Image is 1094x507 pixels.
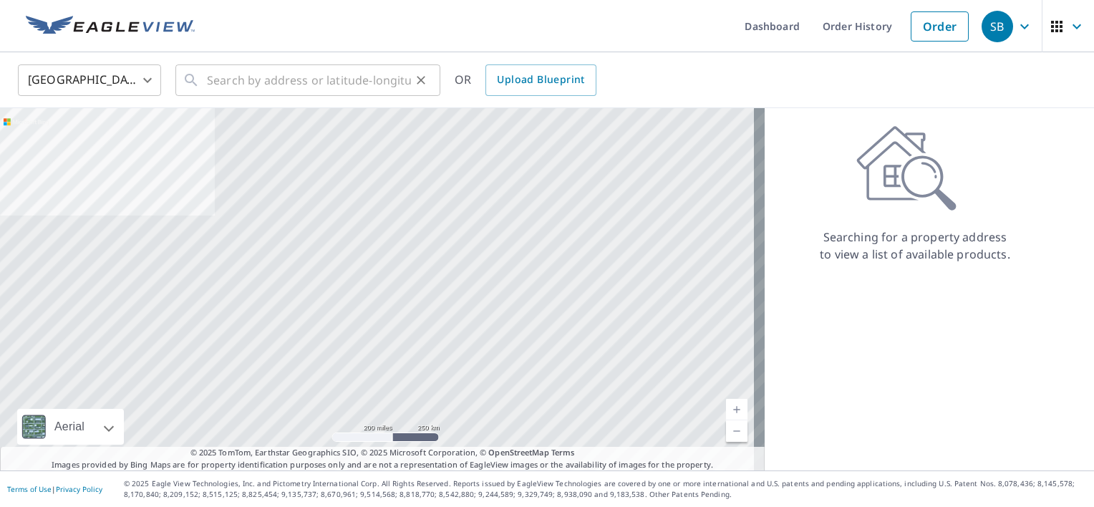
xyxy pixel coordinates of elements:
[7,484,52,494] a: Terms of Use
[50,409,89,445] div: Aerial
[455,64,596,96] div: OR
[124,478,1087,500] p: © 2025 Eagle View Technologies, Inc. and Pictometry International Corp. All Rights Reserved. Repo...
[190,447,575,459] span: © 2025 TomTom, Earthstar Geographics SIO, © 2025 Microsoft Corporation, ©
[7,485,102,493] p: |
[819,228,1011,263] p: Searching for a property address to view a list of available products.
[726,420,747,442] a: Current Level 5, Zoom Out
[56,484,102,494] a: Privacy Policy
[911,11,969,42] a: Order
[26,16,195,37] img: EV Logo
[18,60,161,100] div: [GEOGRAPHIC_DATA]
[982,11,1013,42] div: SB
[488,447,548,458] a: OpenStreetMap
[726,399,747,420] a: Current Level 5, Zoom In
[551,447,575,458] a: Terms
[411,70,431,90] button: Clear
[485,64,596,96] a: Upload Blueprint
[497,71,584,89] span: Upload Blueprint
[17,409,124,445] div: Aerial
[207,60,411,100] input: Search by address or latitude-longitude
